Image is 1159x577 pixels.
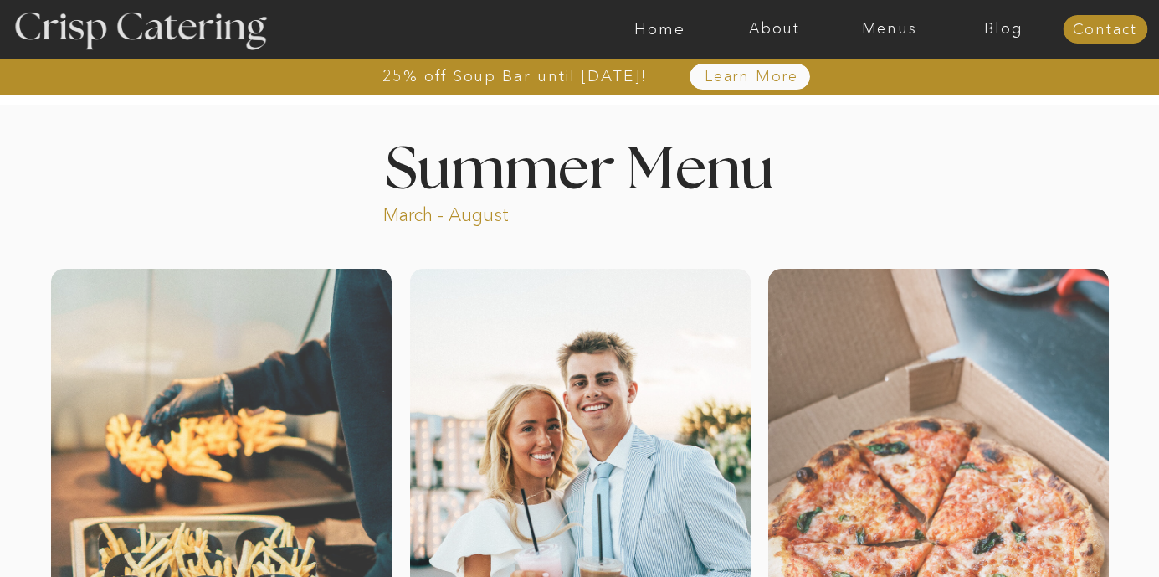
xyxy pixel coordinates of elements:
a: Home [603,21,717,38]
h1: Summer Menu [347,142,813,191]
p: March - August [383,203,613,222]
a: Contact [1063,22,1147,39]
a: Blog [946,21,1061,38]
a: Menus [832,21,946,38]
a: 25% off Soup Bar until [DATE]! [322,68,708,85]
a: About [717,21,832,38]
a: Learn More [666,69,838,85]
